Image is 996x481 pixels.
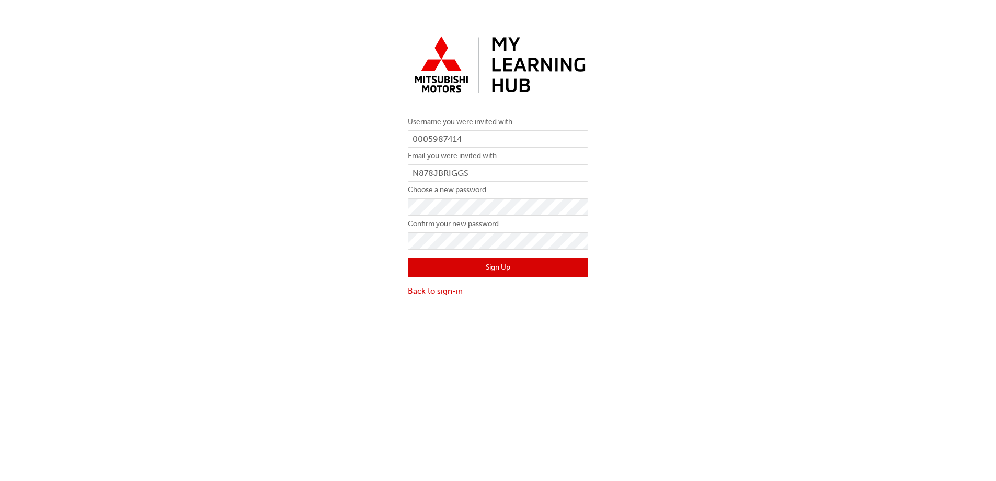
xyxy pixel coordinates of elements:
img: mmal [408,31,588,100]
label: Username you were invited with [408,116,588,128]
label: Choose a new password [408,184,588,196]
button: Sign Up [408,258,588,277]
label: Email you were invited with [408,150,588,162]
label: Confirm your new password [408,218,588,230]
input: Username [408,130,588,148]
a: Back to sign-in [408,285,588,297]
